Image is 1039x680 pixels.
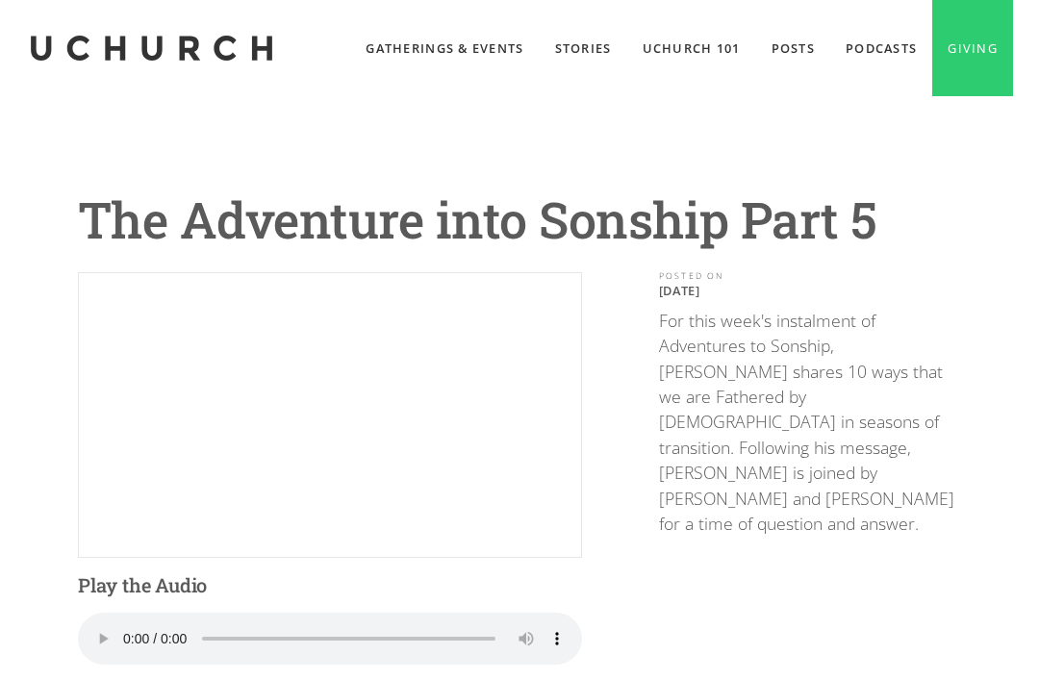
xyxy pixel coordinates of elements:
[78,573,582,597] h4: Play the Audio
[659,308,961,537] p: For this week's instalment of Adventures to Sonship, [PERSON_NAME] shares 10 ways that we are Fat...
[78,192,961,247] h1: The Adventure into Sonship Part 5
[659,272,961,281] div: POSTED ON
[659,283,961,298] p: [DATE]
[78,613,582,665] audio: Your browser does not support the audio element.
[79,273,581,556] iframe: YouTube embed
